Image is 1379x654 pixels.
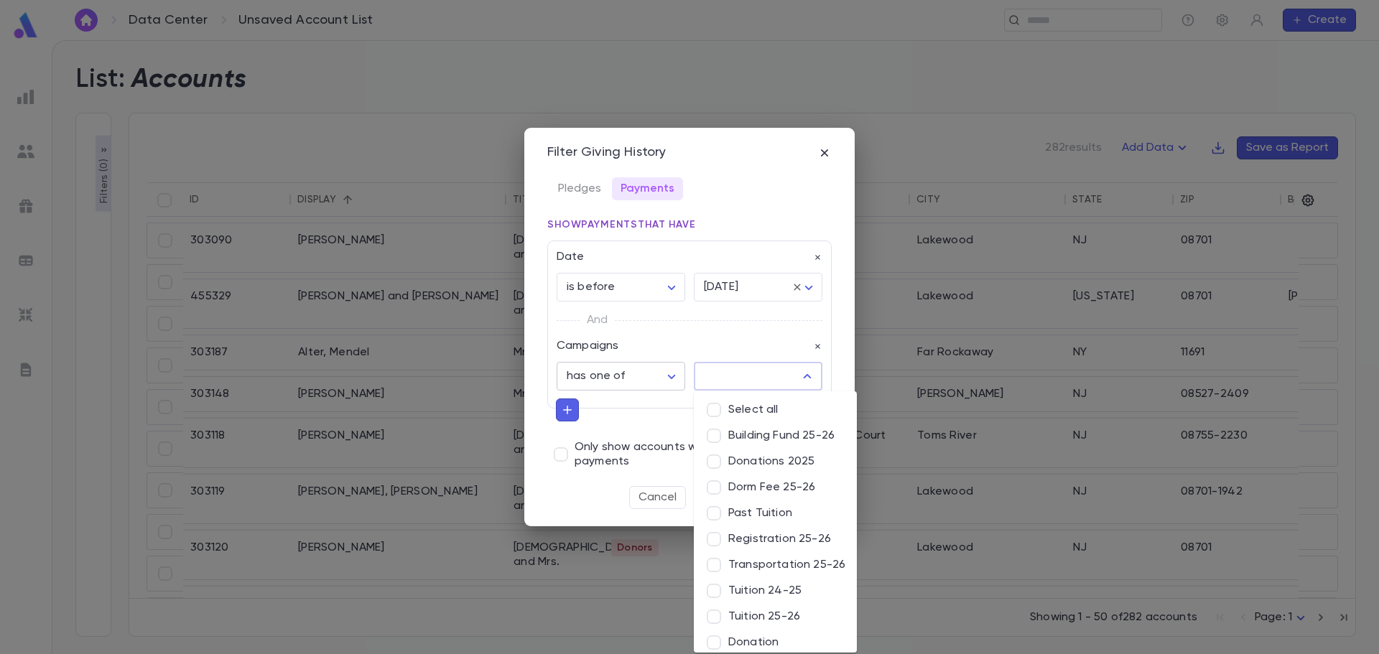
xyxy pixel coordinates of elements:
[694,449,857,475] li: Donations 2025
[548,330,822,353] div: Campaigns
[694,604,857,630] li: Tuition 25-26
[797,366,817,386] button: Close
[694,552,857,578] li: Transportation 25-26
[694,274,822,302] div: [DATE]
[557,363,685,391] div: has one of
[629,486,686,509] button: Cancel
[557,274,685,302] div: is before
[612,177,683,200] button: Payments
[694,423,857,449] li: Building Fund 25-26
[567,281,615,293] span: is before
[704,281,738,293] span: [DATE]
[694,500,857,526] li: Past Tuition
[567,370,626,382] span: has one of
[547,220,696,230] span: Show payments that have
[694,475,857,500] li: Dorm Fee 25-26
[575,440,820,469] span: Only show accounts with matching payments
[694,526,857,552] li: Registration 25-26
[694,397,857,423] li: Select all
[547,145,666,161] div: Filter Giving History
[694,578,857,604] li: Tuition 24-25
[548,241,822,264] div: Date
[547,177,612,200] button: Pledges
[587,310,608,330] p: And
